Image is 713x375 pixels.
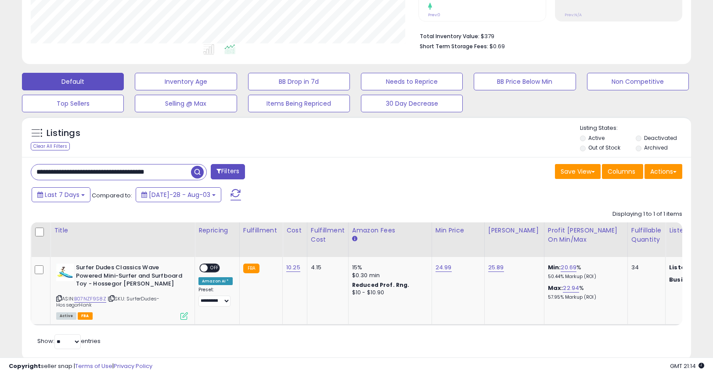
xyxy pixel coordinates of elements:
small: Prev: 0 [428,12,440,18]
b: Min: [548,263,561,271]
label: Out of Stock [588,144,620,151]
span: $0.69 [490,42,505,50]
small: Amazon Fees. [352,235,357,243]
div: Clear All Filters [31,142,70,150]
button: BB Price Below Min [474,73,576,90]
button: Filters [211,164,245,179]
div: % [548,264,621,280]
p: 50.44% Markup (ROI) [548,274,621,280]
button: Last 7 Days [32,187,90,202]
div: Min Price [436,226,481,235]
div: Amazon Fees [352,226,428,235]
div: Fulfillment Cost [311,226,345,244]
div: ASIN: [56,264,188,319]
label: Deactivated [644,134,677,142]
span: OFF [208,264,222,272]
a: Privacy Policy [114,362,152,370]
b: Max: [548,284,563,292]
div: 34 [631,264,659,271]
button: Top Sellers [22,95,124,112]
button: Selling @ Max [135,95,237,112]
div: Repricing [198,226,236,235]
button: BB Drop in 7d [248,73,350,90]
a: Terms of Use [75,362,112,370]
th: The percentage added to the cost of goods (COGS) that forms the calculator for Min & Max prices. [544,222,627,257]
span: 2025-08-11 21:14 GMT [670,362,704,370]
h5: Listings [47,127,80,139]
div: 4.15 [311,264,342,271]
span: Last 7 Days [45,190,79,199]
button: Default [22,73,124,90]
div: Displaying 1 to 1 of 1 items [612,210,682,218]
li: $379 [420,30,676,41]
b: Surfer Dudes Classics Wave Powered Mini-Surfer and Surfboard Toy - Hossegor [PERSON_NAME] [76,264,183,290]
div: Amazon AI * [198,277,233,285]
div: Title [54,226,191,235]
label: Active [588,134,605,142]
div: Preset: [198,287,233,307]
div: % [548,284,621,300]
a: 24.99 [436,263,452,272]
b: Listed Price: [669,263,709,271]
button: Items Being Repriced [248,95,350,112]
span: [DATE]-28 - Aug-03 [149,190,210,199]
button: Actions [645,164,682,179]
p: Listing States: [580,124,691,132]
div: $10 - $10.90 [352,289,425,296]
span: Show: entries [37,337,101,345]
b: Reduced Prof. Rng. [352,281,410,289]
div: 15% [352,264,425,271]
button: Inventory Age [135,73,237,90]
small: Prev: N/A [565,12,582,18]
span: | SKU: SurferDudes-HossegorHank [56,295,159,308]
strong: Copyright [9,362,41,370]
a: 25.89 [488,263,504,272]
a: 22.94 [563,284,579,293]
div: seller snap | | [9,362,152,371]
span: FBA [78,312,93,320]
b: Total Inventory Value: [420,32,479,40]
span: Compared to: [92,191,132,200]
div: $0.30 min [352,271,425,279]
label: Archived [644,144,668,151]
a: 10.25 [286,263,300,272]
img: 31Ete6YtTkS._SL40_.jpg [56,264,74,281]
div: Fulfillment [243,226,279,235]
a: 20.69 [561,263,576,272]
div: Fulfillable Quantity [631,226,662,244]
div: Cost [286,226,303,235]
button: Columns [602,164,643,179]
button: Needs to Reprice [361,73,463,90]
p: 57.95% Markup (ROI) [548,294,621,300]
b: Short Term Storage Fees: [420,43,488,50]
button: 30 Day Decrease [361,95,463,112]
div: [PERSON_NAME] [488,226,540,235]
button: Non Competitive [587,73,689,90]
div: Profit [PERSON_NAME] on Min/Max [548,226,624,244]
a: B07NZF9S8Z [74,295,106,303]
button: [DATE]-28 - Aug-03 [136,187,221,202]
span: All listings currently available for purchase on Amazon [56,312,76,320]
span: Columns [608,167,635,176]
button: Save View [555,164,601,179]
small: FBA [243,264,259,273]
